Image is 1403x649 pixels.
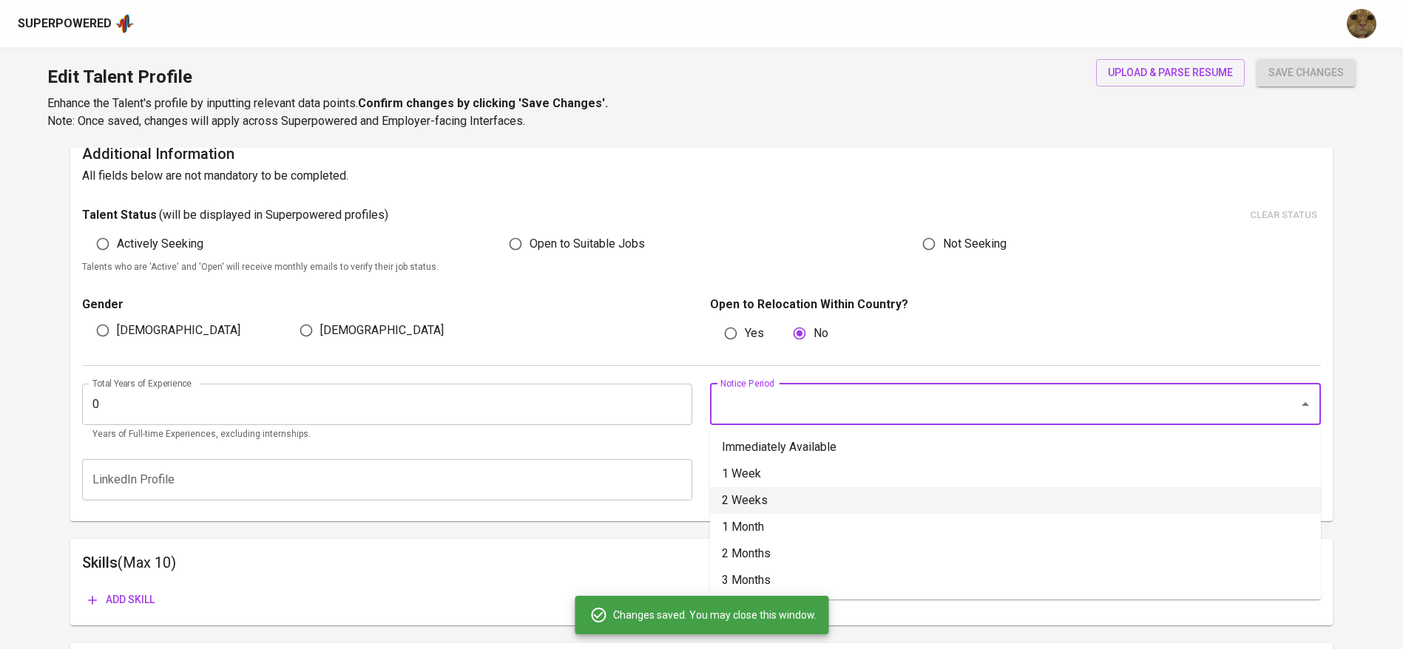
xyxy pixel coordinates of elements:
[358,96,608,110] b: Confirm changes by clicking 'Save Changes'.
[82,142,1321,166] h6: Additional Information
[47,95,608,130] p: Enhance the Talent's profile by inputting relevant data points. Note: Once saved, changes will ap...
[320,322,444,339] span: [DEMOGRAPHIC_DATA]
[1268,64,1344,82] span: save changes
[82,586,160,614] button: Add skill
[115,13,135,35] img: app logo
[943,235,1007,253] span: Not Seeking
[530,235,645,253] span: Open to Suitable Jobs
[82,260,1321,275] p: Talents who are 'Active' and 'Open' will receive monthly emails to verify their job status.
[710,434,1321,461] li: Immediately Available
[814,324,828,342] span: No
[18,16,112,33] div: Superpowered
[117,235,203,253] span: Actively Seeking
[1108,64,1233,82] span: upload & parse resume
[82,296,693,313] p: Gender
[1257,59,1356,86] button: save changes
[118,554,176,571] span: (Max 10)
[710,567,1321,594] li: 3 Months
[710,514,1321,540] li: 1 Month
[589,600,817,630] div: Changes saved. You may close this window.
[117,322,240,339] span: [DEMOGRAPHIC_DATA]
[159,206,388,224] p: ( will be displayed in Superpowered profiles )
[18,13,135,35] a: Superpoweredapp logo
[1096,59,1245,86] button: upload & parse resume
[710,540,1321,567] li: 2 Months
[745,324,764,342] span: Yes
[710,487,1321,514] li: 2 Weeks
[710,461,1321,487] li: 1 Week
[92,427,683,442] p: Years of Full-time Experiences, excluding internships.
[82,166,1321,186] h6: All fields below are not mandatory to be completed.
[82,206,157,224] p: Talent Status
[1295,394,1316,415] button: Close
[1347,9,1376,38] img: ec6c0910-f960-4a00-a8f8-c5744e41279e.jpg
[88,591,155,609] span: Add skill
[710,296,1321,313] p: Open to Relocation Within Country?
[47,59,608,95] h1: Edit Talent Profile
[82,551,1321,574] h6: Skills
